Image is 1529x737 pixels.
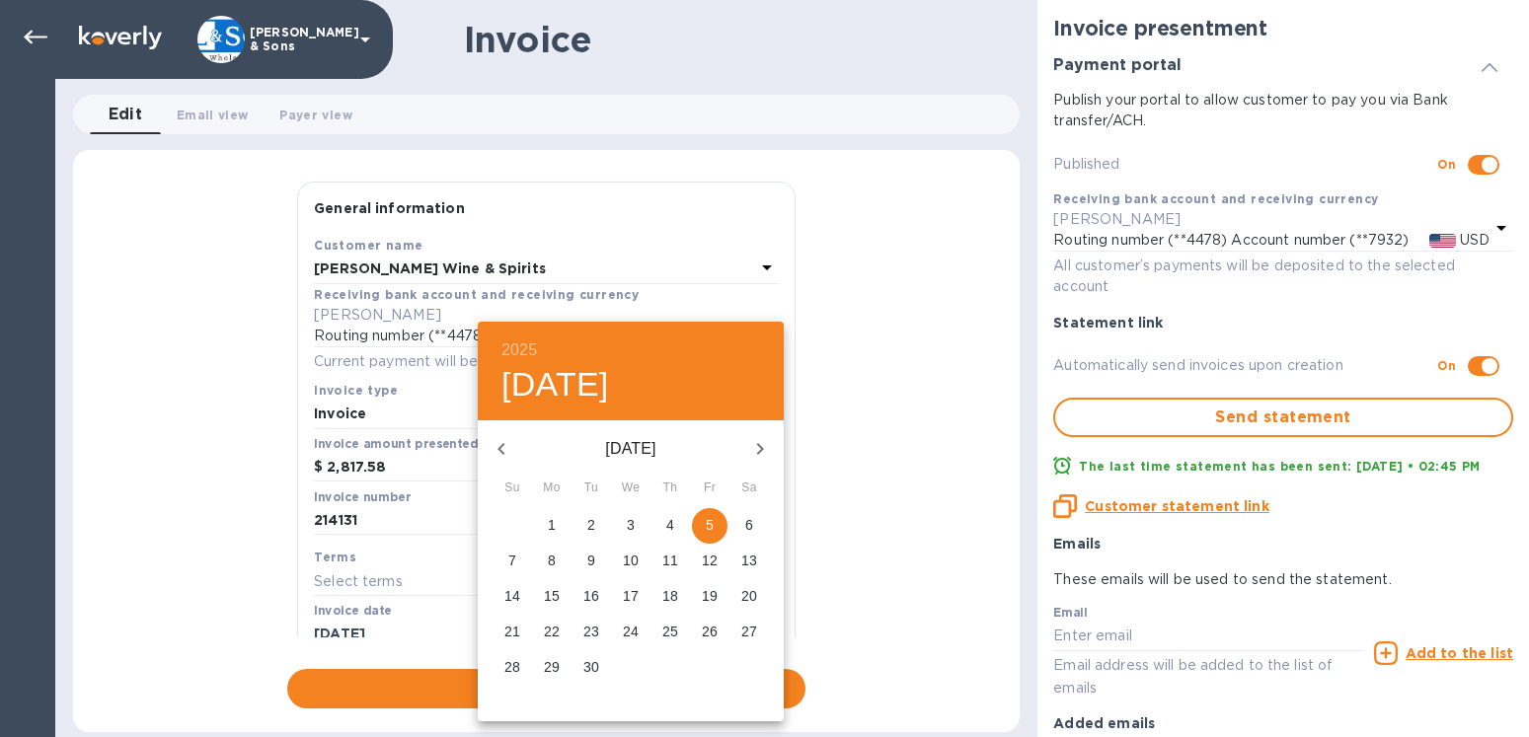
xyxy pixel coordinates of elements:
button: 14 [495,579,530,615]
span: Mo [534,479,570,498]
button: 23 [573,615,609,650]
button: 16 [573,579,609,615]
p: 10 [623,551,639,570]
button: 6 [731,508,767,544]
p: 5 [706,515,714,535]
button: 13 [731,544,767,579]
span: Fr [692,479,727,498]
button: 22 [534,615,570,650]
p: 19 [702,586,718,606]
p: 21 [504,622,520,641]
p: 25 [662,622,678,641]
p: 4 [666,515,674,535]
p: 7 [508,551,516,570]
button: 29 [534,650,570,686]
p: 30 [583,657,599,677]
button: 25 [652,615,688,650]
button: 11 [652,544,688,579]
p: 1 [548,515,556,535]
p: 14 [504,586,520,606]
button: 9 [573,544,609,579]
p: 22 [544,622,560,641]
button: 12 [692,544,727,579]
span: We [613,479,649,498]
button: 2 [573,508,609,544]
button: 18 [652,579,688,615]
p: 3 [627,515,635,535]
span: Su [495,479,530,498]
button: 28 [495,650,530,686]
p: 17 [623,586,639,606]
p: 28 [504,657,520,677]
p: 20 [741,586,757,606]
p: 27 [741,622,757,641]
p: 23 [583,622,599,641]
button: 3 [613,508,649,544]
p: 24 [623,622,639,641]
p: 16 [583,586,599,606]
button: 24 [613,615,649,650]
button: 30 [573,650,609,686]
p: 12 [702,551,718,570]
span: Tu [573,479,609,498]
button: 5 [692,508,727,544]
p: 2 [587,515,595,535]
button: 19 [692,579,727,615]
p: 11 [662,551,678,570]
button: 2025 [501,336,537,364]
p: 18 [662,586,678,606]
button: 1 [534,508,570,544]
button: 10 [613,544,649,579]
button: 15 [534,579,570,615]
button: 21 [495,615,530,650]
span: Th [652,479,688,498]
button: 7 [495,544,530,579]
span: Sa [731,479,767,498]
p: [DATE] [525,437,736,461]
button: 4 [652,508,688,544]
button: 20 [731,579,767,615]
p: 26 [702,622,718,641]
p: 9 [587,551,595,570]
p: 8 [548,551,556,570]
button: [DATE] [501,364,609,405]
p: 6 [745,515,753,535]
button: 8 [534,544,570,579]
button: 26 [692,615,727,650]
p: 15 [544,586,560,606]
p: 29 [544,657,560,677]
p: 13 [741,551,757,570]
button: 27 [731,615,767,650]
button: 17 [613,579,649,615]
